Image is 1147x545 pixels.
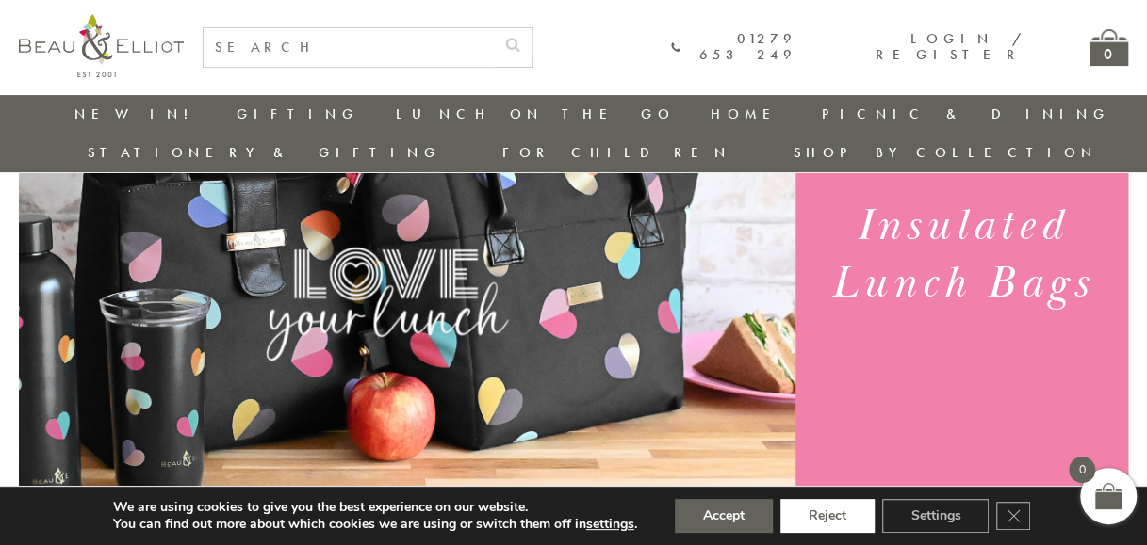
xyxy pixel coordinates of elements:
button: Settings [882,499,989,533]
a: Login / Register [876,29,1024,64]
a: Home [711,104,786,123]
a: New in! [74,104,201,123]
button: Accept [675,499,773,533]
a: 0 [1090,29,1128,66]
p: We are using cookies to give you the best experience on our website. [113,499,637,516]
a: 01279 653 249 [671,31,795,64]
input: SEARCH [204,28,494,67]
a: Picnic & Dining [822,104,1110,123]
span: 0 [1069,457,1095,483]
button: Close GDPR Cookie Banner [996,502,1030,530]
a: Lunch On The Go [395,104,674,123]
a: For Children [502,143,731,162]
a: Gifting [237,104,359,123]
img: logo [19,14,184,77]
a: Shop by collection [793,143,1097,162]
p: You can find out more about which cookies we are using or switch them off in . [113,516,637,533]
a: Stationery & Gifting [88,143,441,162]
button: Reject [780,499,875,533]
button: settings [586,516,634,533]
h1: Insulated Lunch Bags [812,198,1112,313]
